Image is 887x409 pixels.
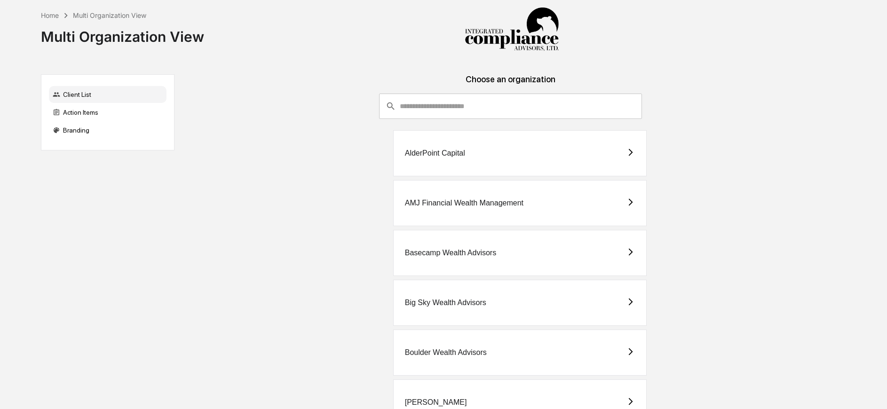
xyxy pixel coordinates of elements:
[379,94,642,119] div: consultant-dashboard__filter-organizations-search-bar
[41,21,204,45] div: Multi Organization View
[405,398,467,407] div: [PERSON_NAME]
[465,8,559,52] img: Integrated Compliance Advisors
[405,348,487,357] div: Boulder Wealth Advisors
[49,104,166,121] div: Action Items
[182,74,839,94] div: Choose an organization
[405,149,465,157] div: AlderPoint Capital
[405,299,486,307] div: Big Sky Wealth Advisors
[73,11,146,19] div: Multi Organization View
[405,249,496,257] div: Basecamp Wealth Advisors
[41,11,59,19] div: Home
[49,122,166,139] div: Branding
[405,199,523,207] div: AMJ Financial Wealth Management
[49,86,166,103] div: Client List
